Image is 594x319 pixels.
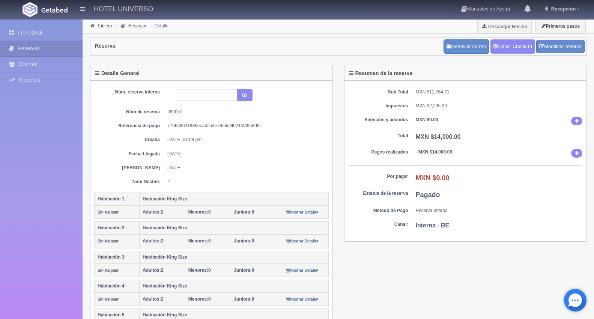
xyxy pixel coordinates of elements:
[188,296,208,302] strong: Menores:
[536,40,585,54] a: Modificar reserva
[234,209,251,215] strong: Juniors:
[416,89,583,95] dd: MXN $11,764.71
[234,268,251,273] strong: Juniors:
[98,283,126,289] b: Habitación 4:
[348,173,408,180] dt: Por pagar
[234,268,254,273] span: 0
[41,7,68,13] img: Getabed
[286,297,319,301] small: Mostrar Detalle
[348,89,408,95] dt: Sub Total
[100,165,160,171] dt: [PERSON_NAME]
[98,254,126,260] b: Habitación 3:
[416,208,583,214] dd: Reserva Interna
[98,312,126,317] b: Habitación 5:
[188,238,208,244] strong: Menores:
[100,137,160,143] dt: Creada
[128,23,147,29] a: Reservas
[348,190,408,197] dt: Estatus de la reserva
[95,71,140,76] h4: Detalle General
[98,239,119,243] small: Sin Asignar
[100,179,160,185] dt: Núm Noches
[444,39,489,54] button: Reenviar correo
[143,268,163,273] span: 2
[143,238,161,244] strong: Adultos:
[188,268,208,273] strong: Menores:
[188,268,211,273] span: 0
[188,238,211,244] span: 0
[98,268,119,272] small: Sin Asignar
[416,134,461,140] b: MXN $14,000.00
[167,165,323,171] dd: [DATE]
[95,43,116,49] h4: Reserva
[535,19,586,33] button: Primeros pasos
[140,280,329,293] th: Habitación King Size
[143,296,163,302] span: 2
[416,191,440,199] b: Pagado
[167,151,323,157] dd: [DATE]
[348,103,408,109] dt: Impuestos
[416,222,450,229] b: Interna - BE
[100,151,160,157] dt: Fecha Llegada
[143,238,163,244] span: 2
[490,39,535,54] a: Hacer Check-In
[286,296,319,302] a: Mostrar Detalle
[416,149,452,155] b: - MXN $14,000.00
[140,251,329,264] th: Habitación King Size
[188,209,211,215] span: 0
[140,193,329,206] th: Habitación King Size
[100,89,160,95] dt: Núm. reserva interna
[143,209,163,215] span: 2
[478,19,531,34] a: Descargar Recibo
[98,196,126,202] b: Habitación 1:
[23,2,38,17] img: Getabed
[348,133,408,139] dt: Total
[167,137,323,143] dd: [DATE] 01:08 pm
[234,296,251,302] strong: Juniors:
[286,238,319,244] a: Mostrar Detalle
[349,71,413,76] h4: Resumen de la reserva
[188,209,208,215] strong: Menores:
[286,268,319,273] a: Mostrar Detalle
[416,117,438,122] b: MXN $0.00
[100,123,160,129] dt: Referencia de pago
[98,225,126,230] b: Habitación 2:
[98,297,119,301] small: Sin Asignar
[143,296,161,302] strong: Adultos:
[348,149,408,155] dt: Pagos realizados
[100,109,160,115] dt: Núm de reserva
[286,239,319,243] small: Mostrar Detalle
[234,296,254,302] span: 0
[188,296,211,302] span: 0
[348,221,408,228] dt: Canal:
[286,209,319,215] a: Mostrar Detalle
[98,210,119,214] small: Sin Asignar
[97,23,112,29] a: Tablero
[167,179,323,185] dd: 2
[286,268,319,272] small: Mostrar Detalle
[149,22,170,29] li: Detalle
[143,209,161,215] strong: Adultos:
[549,6,576,12] span: Recepcion
[143,268,161,273] strong: Adultos:
[167,109,323,115] dd: 269051
[94,4,153,13] h4: HOTEL UNIVERSO
[416,174,450,182] b: MXN $0.00
[140,222,329,235] th: Habitación King Size
[348,117,408,123] dt: Servicios y adendos
[234,238,251,244] strong: Juniors:
[348,208,408,214] dt: Método de Pago
[416,103,583,109] dd: MXN $2,235.29
[234,238,254,244] span: 0
[286,210,319,214] small: Mostrar Detalle
[234,209,254,215] span: 0
[167,123,323,129] dd: 77064ff631936eca42a3e78e4c3f021fd4959d9c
